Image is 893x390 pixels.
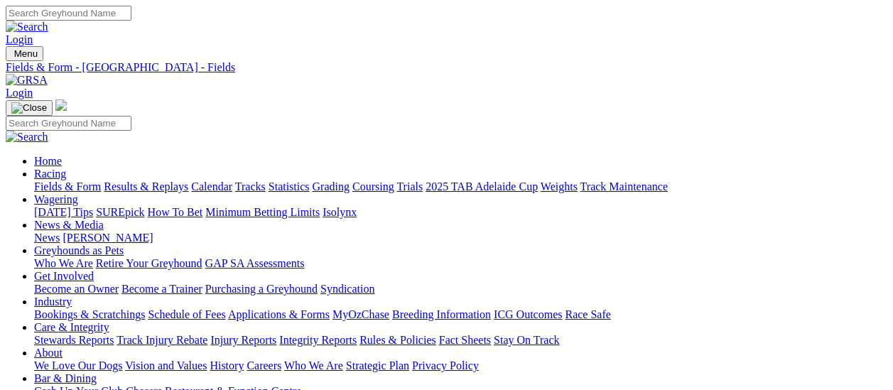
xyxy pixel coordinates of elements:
a: Careers [247,359,281,372]
a: Care & Integrity [34,321,109,333]
a: Who We Are [34,257,93,269]
img: Search [6,131,48,143]
img: Close [11,102,47,114]
a: Track Injury Rebate [117,334,207,346]
a: Greyhounds as Pets [34,244,124,256]
a: Bar & Dining [34,372,97,384]
a: Syndication [320,283,374,295]
a: Strategic Plan [346,359,409,372]
a: Fields & Form [34,180,101,193]
a: Minimum Betting Limits [205,206,320,218]
a: SUREpick [96,206,144,218]
a: Calendar [191,180,232,193]
a: Become a Trainer [121,283,202,295]
a: Injury Reports [210,334,276,346]
a: Privacy Policy [412,359,479,372]
a: [DATE] Tips [34,206,93,218]
a: Results & Replays [104,180,188,193]
a: Statistics [269,180,310,193]
span: Menu [14,48,38,59]
input: Search [6,6,131,21]
a: Integrity Reports [279,334,357,346]
a: Rules & Policies [359,334,436,346]
img: GRSA [6,74,48,87]
a: We Love Our Dogs [34,359,122,372]
a: 2025 TAB Adelaide Cup [426,180,538,193]
a: Breeding Information [392,308,491,320]
a: Fields & Form - [GEOGRAPHIC_DATA] - Fields [6,61,887,74]
div: News & Media [34,232,887,244]
div: About [34,359,887,372]
a: Stewards Reports [34,334,114,346]
img: logo-grsa-white.png [55,99,67,111]
div: Industry [34,308,887,321]
a: Trials [396,180,423,193]
a: Home [34,155,62,167]
a: GAP SA Assessments [205,257,305,269]
a: Become an Owner [34,283,119,295]
a: Stay On Track [494,334,559,346]
a: ICG Outcomes [494,308,562,320]
a: [PERSON_NAME] [63,232,153,244]
a: Retire Your Greyhound [96,257,202,269]
a: Schedule of Fees [148,308,225,320]
a: How To Bet [148,206,203,218]
a: Purchasing a Greyhound [205,283,318,295]
a: News & Media [34,219,104,231]
a: Track Maintenance [580,180,668,193]
a: About [34,347,63,359]
a: Race Safe [565,308,610,320]
a: Coursing [352,180,394,193]
a: Racing [34,168,66,180]
button: Toggle navigation [6,100,53,116]
img: Search [6,21,48,33]
div: Care & Integrity [34,334,887,347]
a: News [34,232,60,244]
a: Fact Sheets [439,334,491,346]
div: Wagering [34,206,887,219]
a: Login [6,33,33,45]
button: Toggle navigation [6,46,43,61]
a: History [210,359,244,372]
a: Who We Are [284,359,343,372]
a: Bookings & Scratchings [34,308,145,320]
a: Applications & Forms [228,308,330,320]
a: Login [6,87,33,99]
input: Search [6,116,131,131]
div: Racing [34,180,887,193]
a: Grading [313,180,350,193]
div: Get Involved [34,283,887,296]
a: Wagering [34,193,78,205]
a: Industry [34,296,72,308]
div: Greyhounds as Pets [34,257,887,270]
a: Isolynx [323,206,357,218]
a: Weights [541,180,578,193]
a: Tracks [235,180,266,193]
a: MyOzChase [332,308,389,320]
a: Vision and Values [125,359,207,372]
a: Get Involved [34,270,94,282]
